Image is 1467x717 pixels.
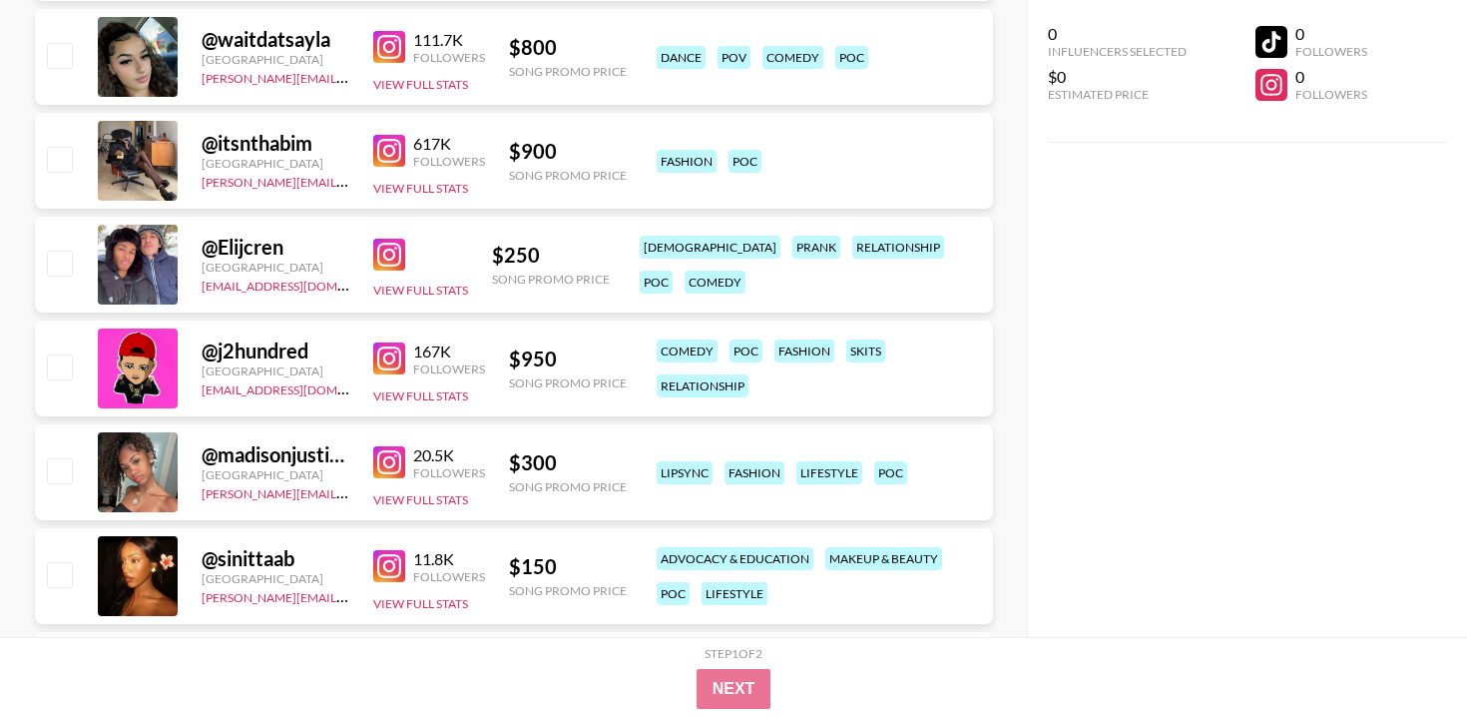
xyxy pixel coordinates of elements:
div: $ 150 [509,554,627,579]
div: Song Promo Price [509,168,627,183]
div: fashion [657,150,717,173]
div: poc [730,340,762,362]
div: $ 300 [509,450,627,475]
div: Estimated Price [1048,87,1187,102]
div: [GEOGRAPHIC_DATA] [202,363,349,378]
div: 0 [1295,67,1367,87]
div: lifestyle [702,582,767,605]
div: @ itsnthabim [202,131,349,156]
div: poc [874,461,907,484]
a: [EMAIL_ADDRESS][DOMAIN_NAME] [202,275,402,294]
div: $ 800 [509,35,627,60]
div: relationship [657,374,748,397]
div: fashion [725,461,784,484]
div: makeup & beauty [825,547,942,570]
div: $0 [1048,67,1187,87]
div: skits [846,340,885,362]
button: View Full Stats [373,283,468,298]
img: Instagram [373,135,405,167]
div: @ sinittaab [202,546,349,571]
div: poc [835,46,868,69]
div: [GEOGRAPHIC_DATA] [202,156,349,171]
img: Instagram [373,446,405,478]
div: Influencers Selected [1048,44,1187,59]
div: [GEOGRAPHIC_DATA] [202,52,349,67]
div: Followers [1295,87,1367,102]
a: [PERSON_NAME][EMAIL_ADDRESS][DOMAIN_NAME] [202,482,497,501]
div: @ Elijcren [202,235,349,260]
div: Song Promo Price [509,64,627,79]
div: 20.5K [413,445,485,465]
button: View Full Stats [373,492,468,507]
a: [PERSON_NAME][EMAIL_ADDRESS][DOMAIN_NAME] [202,67,497,86]
button: View Full Stats [373,181,468,196]
div: [GEOGRAPHIC_DATA] [202,571,349,586]
div: Followers [413,569,485,584]
div: [DEMOGRAPHIC_DATA] [640,236,780,259]
div: lifestyle [796,461,862,484]
div: 617K [413,134,485,154]
a: [EMAIL_ADDRESS][DOMAIN_NAME] [202,378,402,397]
a: [PERSON_NAME][EMAIL_ADDRESS][PERSON_NAME][DOMAIN_NAME] [202,171,592,190]
iframe: Drift Widget Chat Controller [1367,617,1443,693]
button: Next [697,669,771,709]
a: [PERSON_NAME][EMAIL_ADDRESS][DOMAIN_NAME] [202,586,497,605]
img: Instagram [373,550,405,582]
div: 11.8K [413,549,485,569]
div: poc [640,271,673,294]
div: Followers [413,154,485,169]
div: 111.7K [413,30,485,50]
div: poc [657,582,690,605]
div: @ j2hundred [202,339,349,363]
div: Song Promo Price [509,375,627,390]
img: Instagram [373,343,405,374]
div: 167K [413,342,485,361]
div: advocacy & education [657,547,813,570]
div: $ 900 [509,139,627,164]
div: Followers [413,50,485,65]
div: 0 [1048,24,1187,44]
div: @ waitdatsayla [202,27,349,52]
button: View Full Stats [373,77,468,92]
div: Song Promo Price [492,272,610,287]
div: @ madisonjustinee [202,442,349,467]
div: fashion [774,340,834,362]
div: Song Promo Price [509,583,627,598]
div: Followers [413,361,485,376]
div: comedy [685,271,745,294]
div: comedy [762,46,823,69]
button: View Full Stats [373,388,468,403]
div: relationship [852,236,944,259]
div: Followers [413,465,485,480]
img: Instagram [373,31,405,63]
div: Followers [1295,44,1367,59]
div: $ 950 [509,347,627,371]
button: View Full Stats [373,596,468,611]
div: [GEOGRAPHIC_DATA] [202,467,349,482]
div: $ 250 [492,243,610,268]
div: dance [657,46,706,69]
div: Song Promo Price [509,479,627,494]
div: pov [718,46,750,69]
div: poc [729,150,761,173]
div: Step 1 of 2 [705,646,762,661]
div: [GEOGRAPHIC_DATA] [202,260,349,275]
div: lipsync [657,461,713,484]
div: comedy [657,340,718,362]
div: prank [792,236,840,259]
img: Instagram [373,239,405,271]
div: 0 [1295,24,1367,44]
